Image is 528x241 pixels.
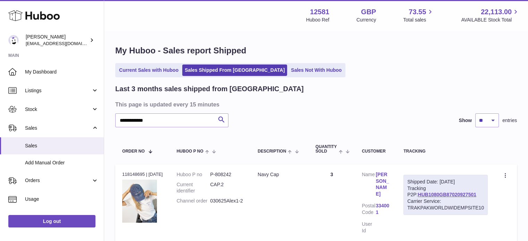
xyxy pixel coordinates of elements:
div: Customer [362,149,389,154]
a: Sales Not With Huboo [288,64,344,76]
div: Shipped Date: [DATE] [407,179,484,185]
strong: GBP [361,7,376,17]
span: Quantity Sold [316,145,337,154]
a: 334001 [376,203,389,216]
div: [PERSON_NAME] [26,34,88,47]
div: Navy Cap [258,171,301,178]
span: Description [258,149,286,154]
div: Carrier Service: TRAKPAKWORLDWIDEMPSITE10 [407,198,484,211]
span: [EMAIL_ADDRESS][DOMAIN_NAME] [26,41,102,46]
span: 73.55 [409,7,426,17]
label: Show [459,117,472,124]
a: 22,113.00 AVAILABLE Stock Total [461,7,520,23]
span: Sales [25,125,91,131]
dd: P-808242 [210,171,244,178]
span: Order No [122,149,145,154]
h3: This page is updated every 15 minutes [115,101,515,108]
a: HUB1080GB87020927501 [418,192,476,197]
span: Huboo P no [177,149,203,154]
span: Sales [25,143,99,149]
div: Tracking P2P: [403,175,488,215]
dt: User Id [362,221,376,234]
a: 73.55 Total sales [403,7,434,23]
a: Sales Shipped From [GEOGRAPHIC_DATA] [182,64,287,76]
div: Currency [357,17,376,23]
h2: Last 3 months sales shipped from [GEOGRAPHIC_DATA] [115,84,304,94]
div: Huboo Ref [306,17,329,23]
a: Log out [8,215,95,227]
dt: Name [362,171,376,199]
span: entries [502,117,517,124]
span: Total sales [403,17,434,23]
span: AVAILABLE Stock Total [461,17,520,23]
dt: Huboo P no [177,171,210,178]
span: Add Manual Order [25,160,99,166]
img: ibrewis@drink-trip.com [8,35,19,45]
div: Tracking [403,149,488,154]
div: 118148695 | [DATE] [122,171,163,178]
span: Orders [25,177,91,184]
dd: 030625Alex1-2 [210,198,244,204]
dt: Current identifier [177,181,210,195]
span: Listings [25,87,91,94]
a: [PERSON_NAME] [376,171,389,198]
dd: CAP.2 [210,181,244,195]
span: My Dashboard [25,69,99,75]
span: Usage [25,196,99,203]
a: Current Sales with Huboo [117,64,181,76]
dt: Postal Code [362,203,376,217]
strong: 12581 [310,7,329,17]
span: 22,113.00 [481,7,512,17]
dt: Channel order [177,198,210,204]
img: 125811695829739.jpg [122,180,157,223]
span: Stock [25,106,91,113]
h1: My Huboo - Sales report Shipped [115,45,517,56]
